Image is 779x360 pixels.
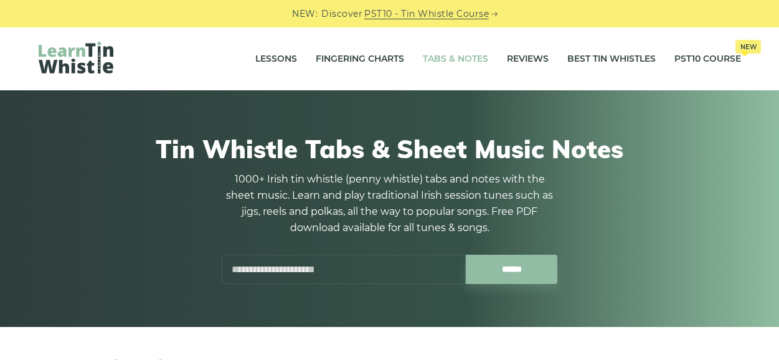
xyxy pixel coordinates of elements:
[423,44,488,75] a: Tabs & Notes
[39,42,113,73] img: LearnTinWhistle.com
[507,44,549,75] a: Reviews
[222,171,558,236] p: 1000+ Irish tin whistle (penny whistle) tabs and notes with the sheet music. Learn and play tradi...
[674,44,741,75] a: PST10 CourseNew
[567,44,656,75] a: Best Tin Whistles
[39,134,741,164] h1: Tin Whistle Tabs & Sheet Music Notes
[255,44,297,75] a: Lessons
[316,44,404,75] a: Fingering Charts
[735,40,761,54] span: New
